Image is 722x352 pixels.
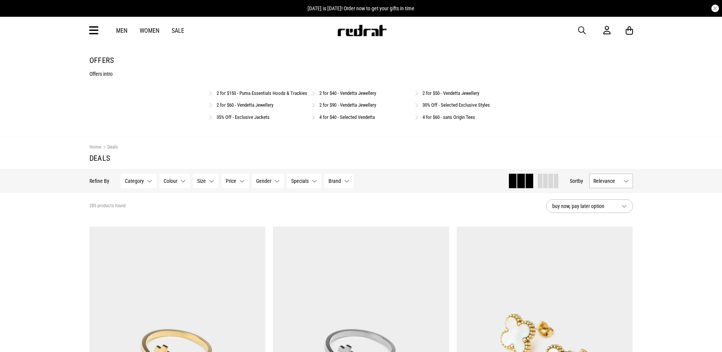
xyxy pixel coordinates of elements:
[217,102,273,108] a: 2 for $60 - Vendetta Jewellery
[89,154,633,163] h1: Deals
[422,90,479,96] a: 2 for $50 - Vendetta Jewellery
[291,178,309,184] span: Specials
[197,178,206,184] span: Size
[89,56,633,65] h1: Offers
[89,144,101,150] a: Home
[222,174,249,188] button: Price
[116,27,128,34] a: Men
[308,5,414,11] span: [DATE] is [DATE]! Order now to get your gifts in time
[552,202,615,211] span: buy now, pay later option
[217,114,269,120] a: 35% Off - Exclusive Jackets
[89,203,126,209] span: 285 products found
[121,174,156,188] button: Category
[287,174,321,188] button: Specials
[172,27,184,34] a: Sale
[422,114,475,120] a: 4 for $60 - sans Origin Tees
[319,90,376,96] a: 2 for $40 - Vendetta Jewellery
[101,144,118,151] a: Deals
[252,174,284,188] button: Gender
[589,174,633,188] button: Relevance
[570,176,583,186] button: Sortby
[89,178,109,184] p: Refine By
[319,114,375,120] a: 4 for $40 - Selected Vendetta
[328,178,341,184] span: Brand
[89,71,633,77] p: Offers intro
[226,178,236,184] span: Price
[140,27,159,34] a: Women
[319,102,376,108] a: 2 for $90 - Vendetta Jewellery
[125,178,144,184] span: Category
[217,90,307,96] a: 2 for $150 - Puma Essentials Hoods & Trackies
[422,102,490,108] a: 30% Off - Selected Exclusive Styles
[193,174,218,188] button: Size
[593,178,620,184] span: Relevance
[578,178,583,184] span: by
[337,25,387,36] img: Redrat logo
[159,174,190,188] button: Colour
[546,199,633,213] button: buy now, pay later option
[324,174,354,188] button: Brand
[164,178,177,184] span: Colour
[256,178,271,184] span: Gender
